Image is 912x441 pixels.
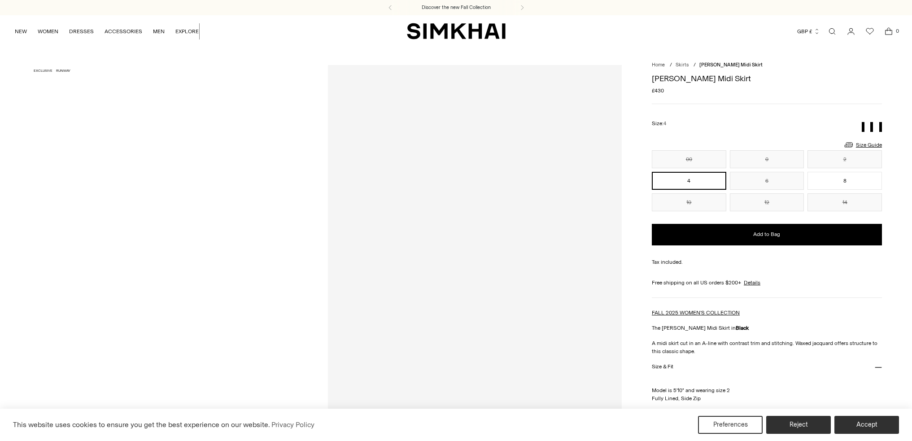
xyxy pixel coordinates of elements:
[652,279,882,287] div: Free shipping on all US orders $200+
[676,62,689,68] a: Skirts
[730,193,804,211] button: 12
[730,172,804,190] button: 6
[766,416,831,434] button: Reject
[823,22,841,40] a: Open search modal
[753,231,780,238] span: Add to Bag
[694,61,696,69] div: /
[699,62,763,68] span: [PERSON_NAME] Midi Skirt
[652,339,882,355] p: A midi skirt cut in an A-line with contrast trim and stitching. Waxed jacquard offers structure t...
[652,324,882,332] p: The [PERSON_NAME] Midi Skirt in
[652,378,882,402] p: Model is 5'10" and wearing size 2 Fully Lined, Side Zip
[736,325,749,331] strong: Black
[893,27,901,35] span: 0
[69,22,94,41] a: DRESSES
[652,62,665,68] a: Home
[38,22,58,41] a: WOMEN
[698,416,763,434] button: Preferences
[670,61,672,69] div: /
[843,139,882,150] a: Size Guide
[807,150,882,168] button: 2
[861,22,879,40] a: Wishlist
[407,22,506,40] a: SIMKHAI
[270,418,316,432] a: Privacy Policy (opens in a new tab)
[652,74,882,83] h1: [PERSON_NAME] Midi Skirt
[15,22,27,41] a: NEW
[652,224,882,245] button: Add to Bag
[652,150,726,168] button: 00
[652,364,673,370] h3: Size & Fit
[13,420,270,429] span: This website uses cookies to ensure you get the best experience on our website.
[153,22,165,41] a: MEN
[652,61,882,69] nav: breadcrumbs
[834,416,899,434] button: Accept
[652,258,882,266] div: Tax included.
[652,355,882,378] button: Size & Fit
[744,279,760,287] a: Details
[652,119,666,128] label: Size:
[842,22,860,40] a: Go to the account page
[807,172,882,190] button: 8
[730,150,804,168] button: 0
[807,193,882,211] button: 14
[797,22,820,41] button: GBP £
[652,193,726,211] button: 10
[422,4,491,11] a: Discover the new Fall Collection
[175,22,199,41] a: EXPLORE
[652,172,726,190] button: 4
[652,310,740,316] a: FALL 2025 WOMEN'S COLLECTION
[105,22,142,41] a: ACCESSORIES
[880,22,898,40] a: Open cart modal
[652,87,664,95] span: £430
[663,121,666,127] span: 4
